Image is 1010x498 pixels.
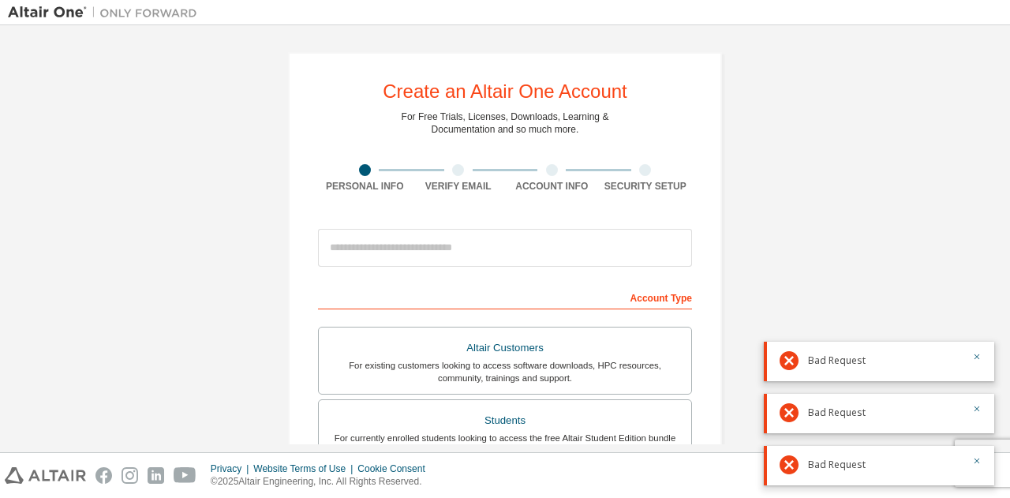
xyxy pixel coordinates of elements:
span: Bad Request [808,354,866,367]
span: Bad Request [808,459,866,471]
div: For existing customers looking to access software downloads, HPC resources, community, trainings ... [328,359,682,384]
div: Website Terms of Use [253,462,357,475]
img: facebook.svg [95,467,112,484]
div: Cookie Consent [357,462,434,475]
div: For currently enrolled students looking to access the free Altair Student Edition bundle and all ... [328,432,682,457]
p: © 2025 Altair Engineering, Inc. All Rights Reserved. [211,475,435,489]
img: linkedin.svg [148,467,164,484]
img: instagram.svg [122,467,138,484]
img: youtube.svg [174,467,196,484]
img: altair_logo.svg [5,467,86,484]
div: Privacy [211,462,253,475]
div: Account Type [318,284,692,309]
div: For Free Trials, Licenses, Downloads, Learning & Documentation and so much more. [402,110,609,136]
div: Security Setup [599,180,693,193]
div: Account Info [505,180,599,193]
div: Students [328,410,682,432]
div: Altair Customers [328,337,682,359]
div: Create an Altair One Account [383,82,627,101]
div: Personal Info [318,180,412,193]
img: Altair One [8,5,205,21]
div: Verify Email [412,180,506,193]
span: Bad Request [808,406,866,419]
